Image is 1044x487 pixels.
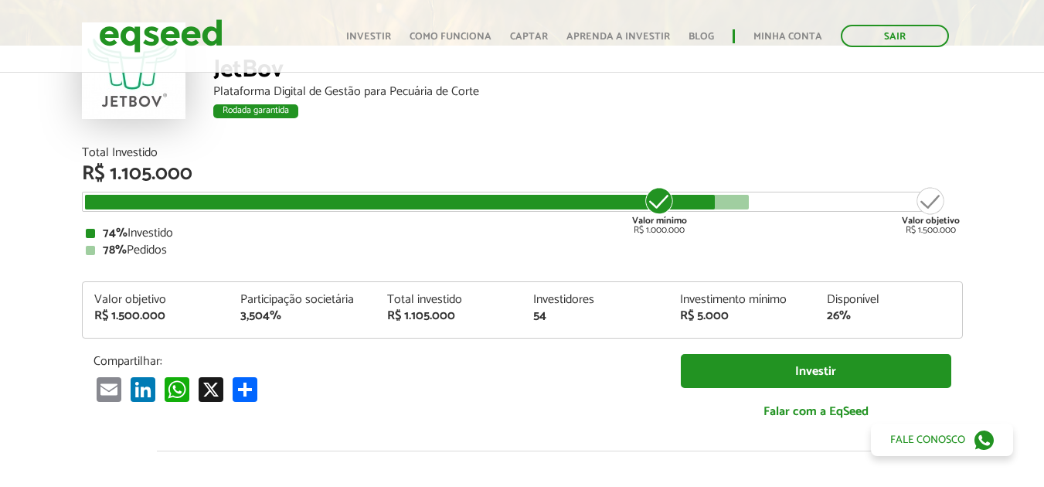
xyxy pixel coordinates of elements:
div: 3,504% [240,310,364,322]
div: Total Investido [82,147,963,159]
div: Rodada garantida [213,104,298,118]
p: Compartilhar: [94,354,658,369]
div: Participação societária [240,294,364,306]
strong: 74% [103,223,128,243]
div: Investidores [533,294,657,306]
a: Email [94,376,124,402]
div: 26% [827,310,950,322]
a: Aprenda a investir [566,32,670,42]
a: Minha conta [753,32,822,42]
a: LinkedIn [128,376,158,402]
div: R$ 1.000.000 [631,186,689,235]
a: Partilhar [230,376,260,402]
div: Disponível [827,294,950,306]
strong: Valor mínimo [632,213,687,228]
a: WhatsApp [162,376,192,402]
a: Investir [681,354,951,389]
a: Investir [346,32,391,42]
a: Sair [841,25,949,47]
a: Blog [689,32,714,42]
div: R$ 1.500.000 [94,310,218,322]
img: EqSeed [99,15,223,56]
div: R$ 1.105.000 [387,310,511,322]
div: Plataforma Digital de Gestão para Pecuária de Corte [213,86,963,98]
div: Investido [86,227,959,240]
div: Investimento mínimo [680,294,804,306]
div: R$ 5.000 [680,310,804,322]
a: Captar [510,32,548,42]
a: X [196,376,226,402]
a: Como funciona [410,32,491,42]
div: Total investido [387,294,511,306]
strong: Valor objetivo [902,213,960,228]
strong: 78% [103,240,127,261]
div: Valor objetivo [94,294,218,306]
a: Fale conosco [871,424,1013,456]
div: R$ 1.500.000 [902,186,960,235]
div: Pedidos [86,244,959,257]
div: 54 [533,310,657,322]
div: R$ 1.105.000 [82,164,963,184]
a: Falar com a EqSeed [681,396,951,427]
